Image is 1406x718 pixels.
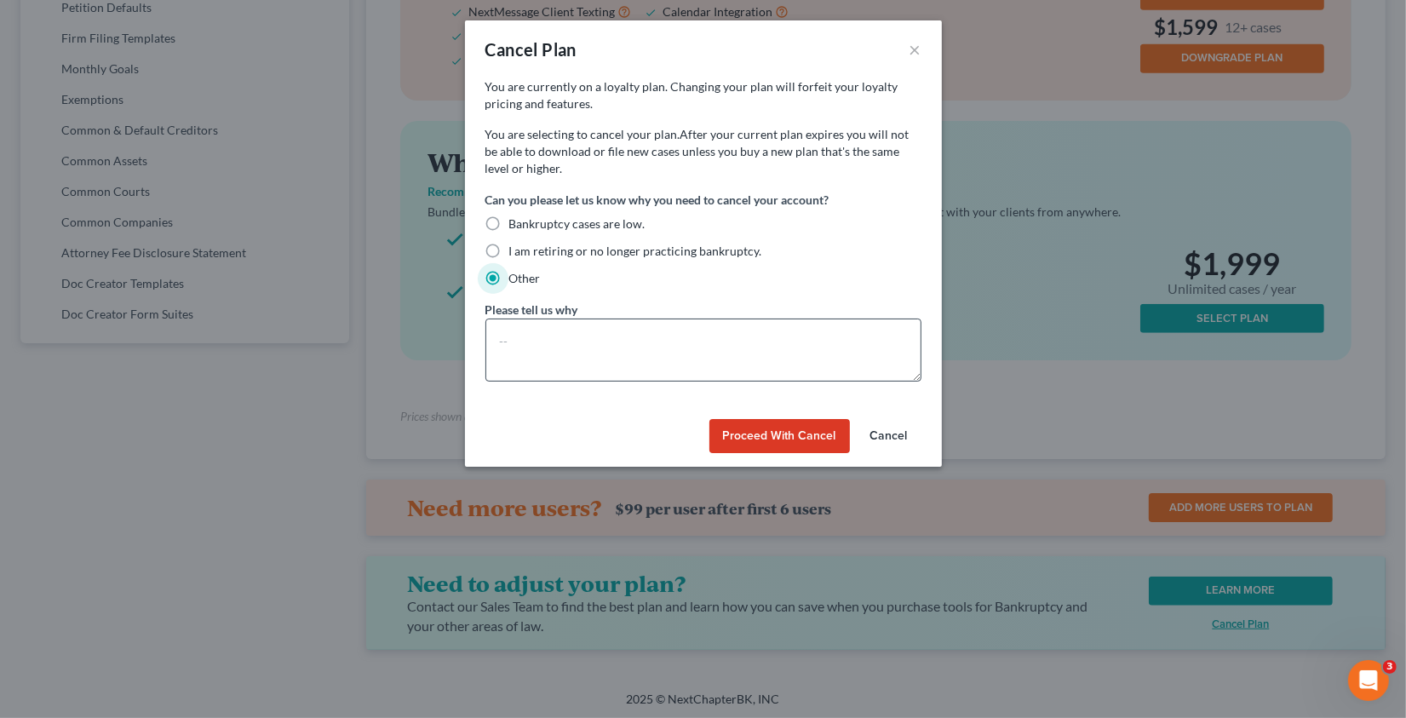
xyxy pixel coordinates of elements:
button: Proceed with Cancel [709,419,850,453]
span: 3 [1383,660,1397,674]
div: Cancel Plan [485,37,577,61]
span: Can you please let us know why you need to cancel your account? [485,192,829,207]
span: Please tell us why [485,302,578,317]
p: You are selecting to cancel your plan. After your current plan expires you will not be able to do... [485,126,921,177]
p: You are currently on a loyalty plan. Changing your plan will forfeit your loyalty pricing and fea... [485,78,921,112]
span: Bankruptcy cases are low. [509,216,646,231]
iframe: Intercom live chat [1348,660,1389,701]
span: I am retiring or no longer practicing bankruptcy. [509,244,762,258]
button: × [910,39,921,60]
button: Cancel [857,419,921,453]
span: Other [509,271,541,285]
